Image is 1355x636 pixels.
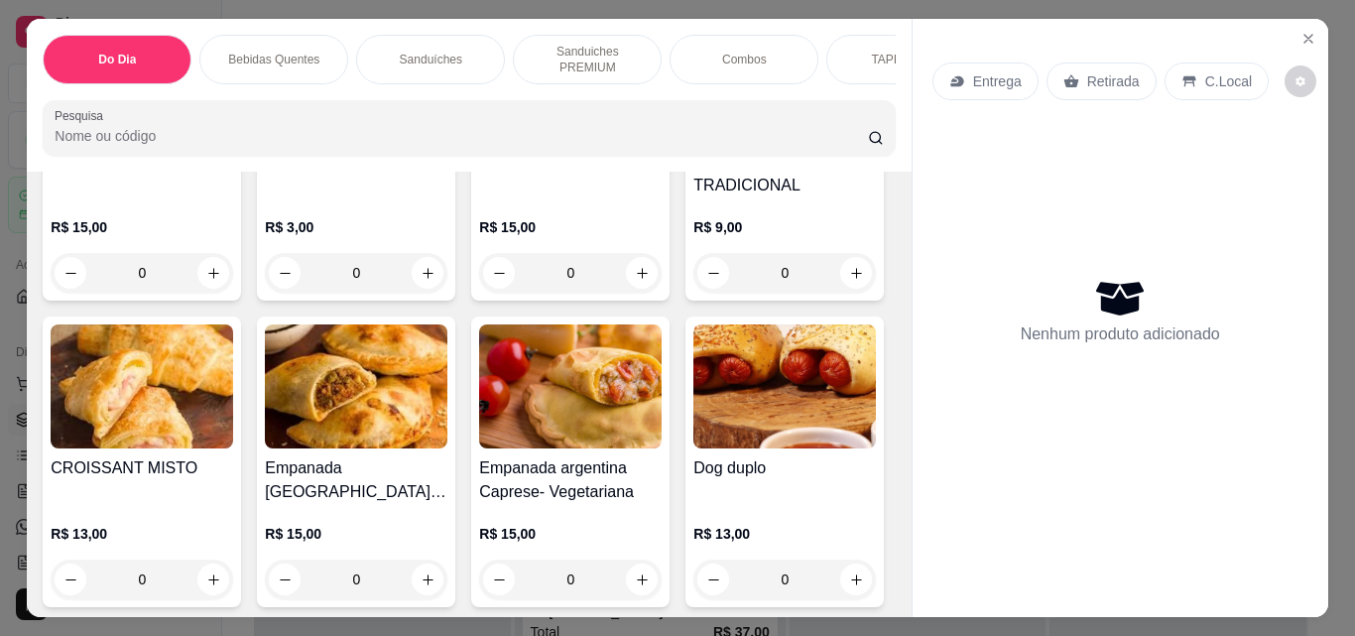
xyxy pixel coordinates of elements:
[479,456,662,504] h4: Empanada argentina Caprese- Vegetariana
[840,257,872,289] button: increase-product-quantity
[269,257,301,289] button: decrease-product-quantity
[55,126,868,146] input: Pesquisa
[871,52,930,67] p: TAPIOCAS
[479,524,662,544] p: R$ 15,00
[722,52,767,67] p: Combos
[626,257,658,289] button: increase-product-quantity
[1087,71,1140,91] p: Retirada
[697,257,729,289] button: decrease-product-quantity
[973,71,1022,91] p: Entrega
[693,324,876,448] img: product-image
[412,564,443,595] button: increase-product-quantity
[697,564,729,595] button: decrease-product-quantity
[483,564,515,595] button: decrease-product-quantity
[51,217,233,237] p: R$ 15,00
[55,107,110,124] label: Pesquisa
[840,564,872,595] button: increase-product-quantity
[197,257,229,289] button: increase-product-quantity
[530,44,645,75] p: Sanduiches PREMIUM
[483,257,515,289] button: decrease-product-quantity
[269,564,301,595] button: decrease-product-quantity
[51,524,233,544] p: R$ 13,00
[479,217,662,237] p: R$ 15,00
[265,524,447,544] p: R$ 15,00
[265,324,447,448] img: product-image
[626,564,658,595] button: increase-product-quantity
[693,456,876,480] h4: Dog duplo
[197,564,229,595] button: increase-product-quantity
[1205,71,1252,91] p: C.Local
[1293,23,1324,55] button: Close
[1021,322,1220,346] p: Nenhum produto adicionado
[265,217,447,237] p: R$ 3,00
[693,150,876,197] h4: CROISSANT TRADICIONAL
[51,456,233,480] h4: CROISSANT MISTO
[228,52,319,67] p: Bebidas Quentes
[98,52,136,67] p: Do Dia
[55,564,86,595] button: decrease-product-quantity
[1285,65,1316,97] button: decrease-product-quantity
[412,257,443,289] button: increase-product-quantity
[400,52,462,67] p: Sanduíches
[479,324,662,448] img: product-image
[55,257,86,289] button: decrease-product-quantity
[693,217,876,237] p: R$ 9,00
[51,324,233,448] img: product-image
[265,456,447,504] h4: Empanada [GEOGRAPHIC_DATA] de Carne
[693,524,876,544] p: R$ 13,00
